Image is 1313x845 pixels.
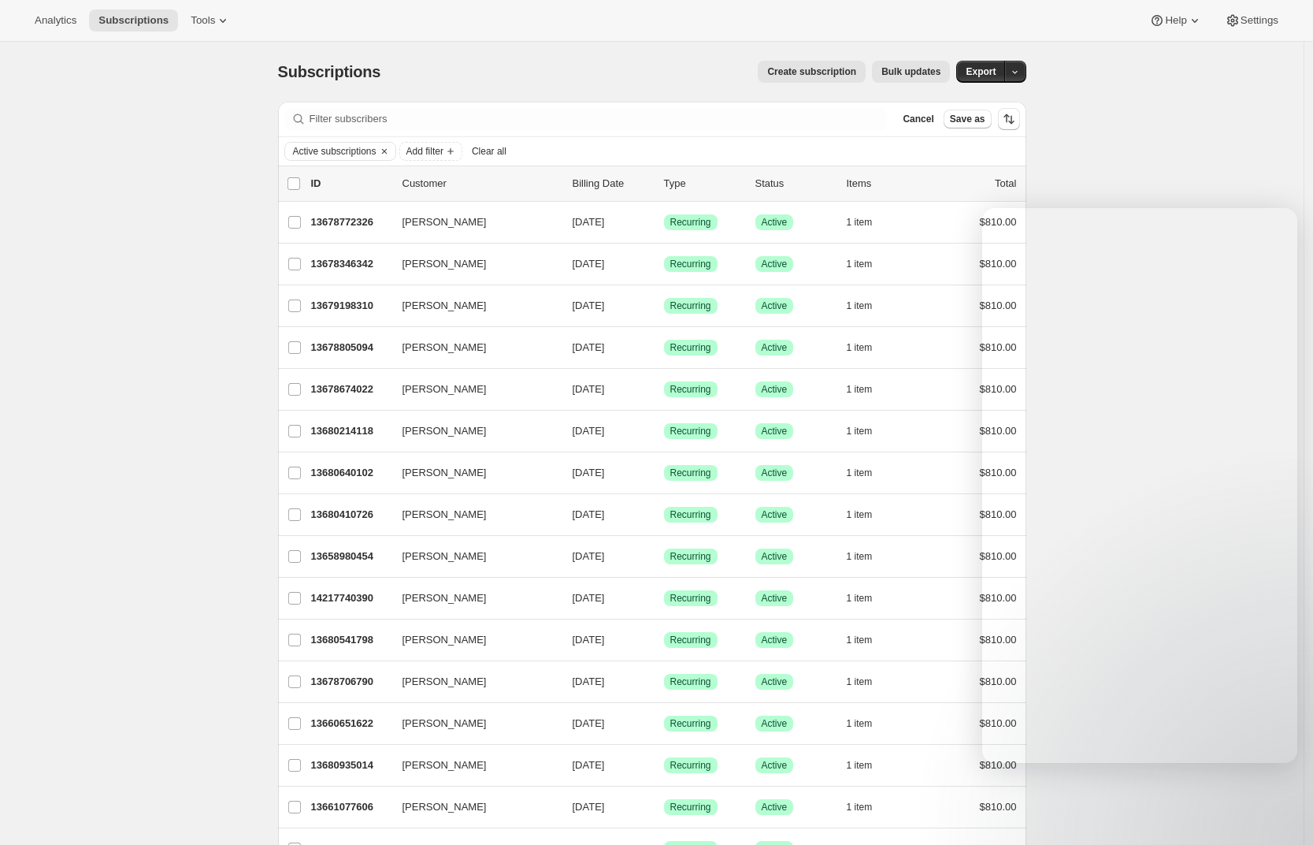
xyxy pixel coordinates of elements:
span: Active [762,341,788,354]
input: Filter subscribers [310,108,888,130]
button: [PERSON_NAME] [393,669,551,694]
span: Active [762,801,788,813]
p: 13680541798 [311,632,390,648]
span: [DATE] [573,341,605,353]
button: [PERSON_NAME] [393,795,551,820]
span: Active subscriptions [293,145,376,158]
button: [PERSON_NAME] [393,502,551,527]
p: 13678674022 [311,382,390,397]
button: Active subscriptions [285,143,376,160]
button: Save as [944,110,992,128]
button: 1 item [847,253,890,275]
button: Create subscription [758,61,866,83]
div: IDCustomerBilling DateTypeStatusItemsTotal [311,176,1017,192]
div: 13680410726[PERSON_NAME][DATE]SuccessRecurringSuccessActive1 item$810.00 [311,504,1017,526]
button: [PERSON_NAME] [393,627,551,653]
span: Active [762,258,788,270]
span: Settings [1241,14,1278,27]
span: $810.00 [980,592,1017,604]
p: 13658980454 [311,549,390,564]
button: 1 item [847,211,890,233]
span: Active [762,216,788,229]
span: Recurring [670,592,711,605]
button: Sort the results [998,108,1020,130]
span: Subscriptions [98,14,169,27]
span: $810.00 [980,508,1017,520]
span: Recurring [670,717,711,730]
button: [PERSON_NAME] [393,377,551,402]
span: 1 item [847,467,873,479]
button: Clear all [465,142,513,161]
button: 1 item [847,713,890,735]
span: 1 item [847,717,873,730]
span: [DATE] [573,258,605,270]
span: [PERSON_NAME] [402,340,487,355]
button: [PERSON_NAME] [393,753,551,778]
p: Status [755,176,834,192]
p: 14217740390 [311,590,390,606]
span: [DATE] [573,759,605,771]
button: 1 item [847,796,890,818]
div: 13680935014[PERSON_NAME][DATE]SuccessRecurringSuccessActive1 item$810.00 [311,754,1017,776]
button: 1 item [847,378,890,400]
span: Active [762,425,788,437]
span: [PERSON_NAME] [402,423,487,439]
span: $810.00 [980,216,1017,228]
span: 1 item [847,801,873,813]
button: Clear [376,143,392,160]
div: 13658980454[PERSON_NAME][DATE]SuccessRecurringSuccessActive1 item$810.00 [311,545,1017,568]
span: Recurring [670,676,711,688]
span: Active [762,717,788,730]
button: 1 item [847,504,890,526]
div: 13678346342[PERSON_NAME][DATE]SuccessRecurringSuccessActive1 item$810.00 [311,253,1017,275]
span: $810.00 [980,258,1017,270]
p: 13680640102 [311,465,390,481]
span: Recurring [670,216,711,229]
p: 13678805094 [311,340,390,355]
div: Items [847,176,925,192]
span: 1 item [847,383,873,396]
p: Total [995,176,1016,192]
span: Recurring [670,801,711,813]
p: 13678706790 [311,674,390,690]
span: Recurring [670,383,711,396]
p: 13678772326 [311,214,390,230]
span: [DATE] [573,676,605,687]
div: 13678772326[PERSON_NAME][DATE]SuccessRecurringSuccessActive1 item$810.00 [311,211,1017,233]
button: Export [956,61,1005,83]
button: Subscriptions [89,9,178,32]
span: $810.00 [980,467,1017,478]
button: Settings [1215,9,1288,32]
span: [DATE] [573,216,605,228]
span: Recurring [670,300,711,312]
button: Tools [181,9,240,32]
span: Recurring [670,425,711,437]
span: Tools [191,14,215,27]
span: Save as [950,113,985,125]
span: Active [762,592,788,605]
span: 1 item [847,258,873,270]
span: [PERSON_NAME] [402,298,487,314]
span: Analytics [35,14,76,27]
p: 13679198310 [311,298,390,314]
span: Recurring [670,508,711,521]
span: Recurring [670,550,711,563]
button: 1 item [847,587,890,609]
button: 1 item [847,671,890,693]
div: 13680214118[PERSON_NAME][DATE]SuccessRecurringSuccessActive1 item$810.00 [311,420,1017,442]
iframe: Intercom live chat [1259,776,1297,813]
button: 1 item [847,629,890,651]
span: [DATE] [573,801,605,813]
button: [PERSON_NAME] [393,711,551,736]
span: 1 item [847,634,873,646]
span: $810.00 [980,759,1017,771]
button: 1 item [847,462,890,484]
button: Analytics [25,9,86,32]
span: 1 item [847,508,873,521]
span: [PERSON_NAME] [402,632,487,648]
div: 13660651622[PERSON_NAME][DATE]SuccessRecurringSuccessActive1 item$810.00 [311,713,1017,735]
div: 13680640102[PERSON_NAME][DATE]SuccessRecurringSuccessActive1 item$810.00 [311,462,1017,484]
button: [PERSON_NAME] [393,210,551,235]
div: 13678706790[PERSON_NAME][DATE]SuccessRecurringSuccessActive1 item$810.00 [311,671,1017,693]
span: [PERSON_NAME] [402,549,487,564]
